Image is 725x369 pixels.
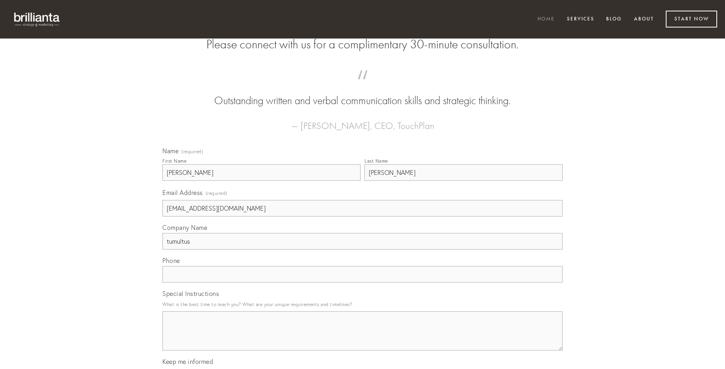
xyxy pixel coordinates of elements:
[532,13,560,26] a: Home
[162,37,563,52] h2: Please connect with us for a complimentary 30-minute consultation.
[162,299,563,310] p: What is the best time to reach you? What are your unique requirements and timelines?
[666,11,717,28] a: Start Now
[8,8,67,31] img: brillianta - research, strategy, marketing
[562,13,599,26] a: Services
[206,188,228,198] span: (required)
[162,358,213,365] span: Keep me informed
[162,189,203,196] span: Email Address
[175,78,550,93] span: “
[601,13,627,26] a: Blog
[175,78,550,108] blockquote: Outstanding written and verbal communication skills and strategic thinking.
[181,149,203,154] span: (required)
[162,158,186,164] div: First Name
[629,13,659,26] a: About
[162,224,207,231] span: Company Name
[162,147,179,155] span: Name
[364,158,388,164] div: Last Name
[162,290,219,297] span: Special Instructions
[162,257,180,264] span: Phone
[175,108,550,134] figcaption: — [PERSON_NAME], CEO, TouchPlan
